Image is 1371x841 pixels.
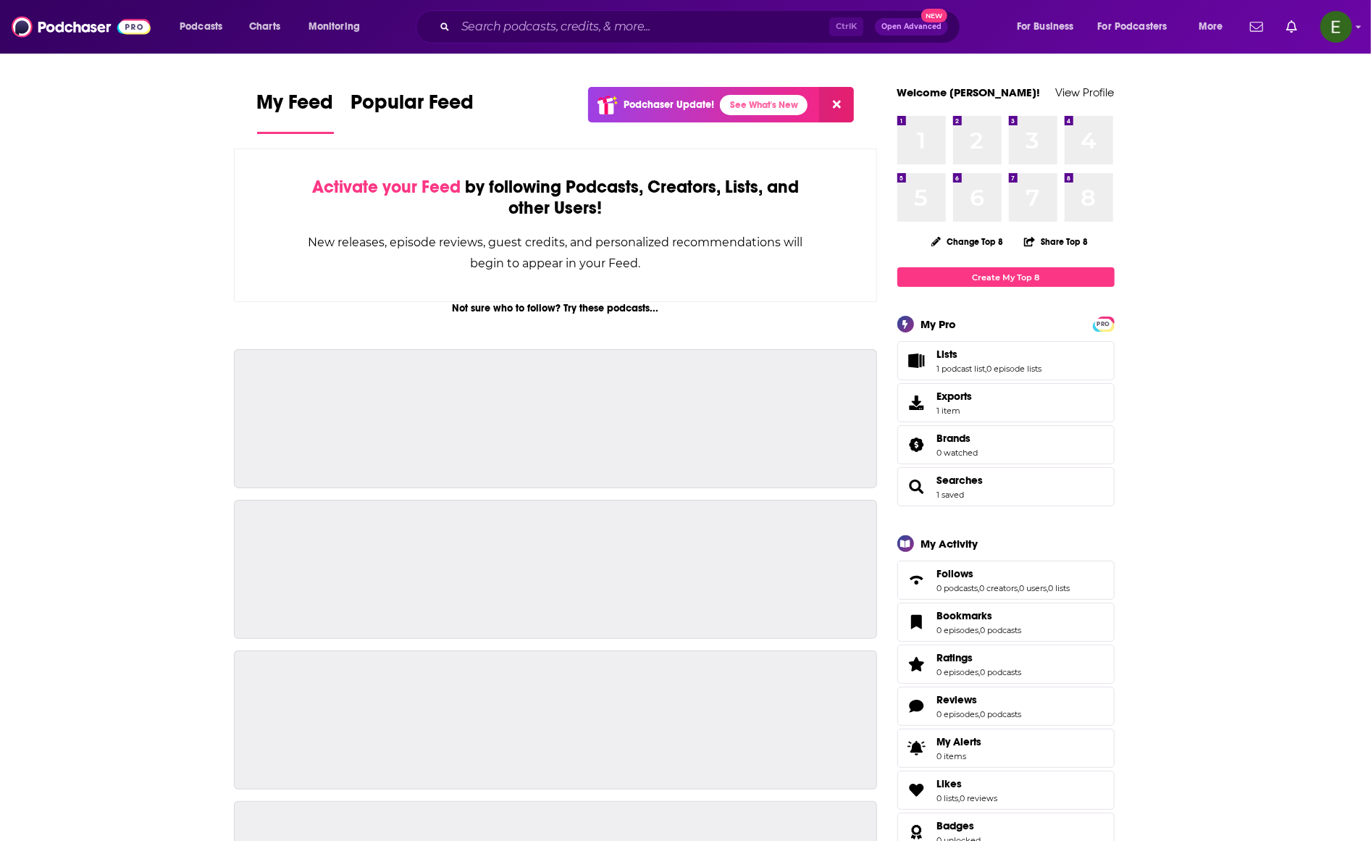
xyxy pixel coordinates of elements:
[881,23,942,30] span: Open Advanced
[937,432,971,445] span: Brands
[902,570,931,590] a: Follows
[312,176,461,198] span: Activate your Feed
[902,612,931,632] a: Bookmarks
[937,651,1022,664] a: Ratings
[937,751,982,761] span: 0 items
[1098,17,1167,37] span: For Podcasters
[902,393,931,413] span: Exports
[309,17,360,37] span: Monitoring
[978,583,980,593] span: ,
[937,625,979,635] a: 0 episodes
[937,777,963,790] span: Likes
[1280,14,1303,39] a: Show notifications dropdown
[937,693,978,706] span: Reviews
[937,651,973,664] span: Ratings
[937,735,982,748] span: My Alerts
[937,667,979,677] a: 0 episodes
[249,17,280,37] span: Charts
[979,667,981,677] span: ,
[937,819,975,832] span: Badges
[897,729,1115,768] a: My Alerts
[897,687,1115,726] span: Reviews
[960,793,998,803] a: 0 reviews
[257,90,334,134] a: My Feed
[902,654,931,674] a: Ratings
[937,432,978,445] a: Brands
[979,709,981,719] span: ,
[897,425,1115,464] span: Brands
[1089,15,1188,38] button: open menu
[1007,15,1092,38] button: open menu
[1018,583,1020,593] span: ,
[902,780,931,800] a: Likes
[937,348,958,361] span: Lists
[959,793,960,803] span: ,
[979,625,981,635] span: ,
[720,95,808,115] a: See What's New
[921,537,978,551] div: My Activity
[937,490,965,500] a: 1 saved
[937,609,993,622] span: Bookmarks
[937,693,1022,706] a: Reviews
[937,709,979,719] a: 0 episodes
[624,99,714,111] p: Podchaser Update!
[456,15,829,38] input: Search podcasts, credits, & more...
[902,435,931,455] a: Brands
[897,341,1115,380] span: Lists
[1056,85,1115,99] a: View Profile
[1095,319,1112,330] span: PRO
[902,696,931,716] a: Reviews
[298,15,379,38] button: open menu
[1320,11,1352,43] button: Show profile menu
[937,406,973,416] span: 1 item
[1320,11,1352,43] img: User Profile
[897,383,1115,422] a: Exports
[240,15,289,38] a: Charts
[987,364,1042,374] a: 0 episode lists
[897,645,1115,684] span: Ratings
[429,10,974,43] div: Search podcasts, credits, & more...
[897,467,1115,506] span: Searches
[923,233,1012,251] button: Change Top 8
[169,15,241,38] button: open menu
[307,177,805,219] div: by following Podcasts, Creators, Lists, and other Users!
[897,85,1041,99] a: Welcome [PERSON_NAME]!
[897,561,1115,600] span: Follows
[937,474,984,487] a: Searches
[1188,15,1241,38] button: open menu
[257,90,334,123] span: My Feed
[897,603,1115,642] span: Bookmarks
[981,625,1022,635] a: 0 podcasts
[1023,227,1089,256] button: Share Top 8
[829,17,863,36] span: Ctrl K
[1047,583,1049,593] span: ,
[981,709,1022,719] a: 0 podcasts
[897,267,1115,287] a: Create My Top 8
[902,738,931,758] span: My Alerts
[1320,11,1352,43] span: Logged in as Emily.Kaplan
[937,819,981,832] a: Badges
[307,232,805,274] div: New releases, episode reviews, guest credits, and personalized recommendations will begin to appe...
[351,90,474,134] a: Popular Feed
[937,567,974,580] span: Follows
[180,17,222,37] span: Podcasts
[937,390,973,403] span: Exports
[1020,583,1047,593] a: 0 users
[937,348,1042,361] a: Lists
[234,302,878,314] div: Not sure who to follow? Try these podcasts...
[986,364,987,374] span: ,
[902,351,931,371] a: Lists
[937,364,986,374] a: 1 podcast list
[875,18,948,35] button: Open AdvancedNew
[351,90,474,123] span: Popular Feed
[1244,14,1269,39] a: Show notifications dropdown
[12,13,151,41] img: Podchaser - Follow, Share and Rate Podcasts
[1095,318,1112,329] a: PRO
[937,583,978,593] a: 0 podcasts
[937,609,1022,622] a: Bookmarks
[897,771,1115,810] span: Likes
[937,567,1070,580] a: Follows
